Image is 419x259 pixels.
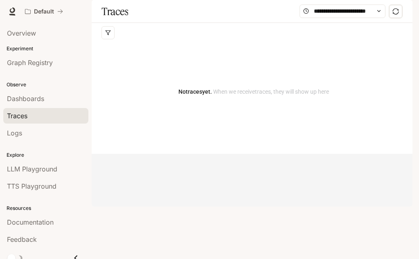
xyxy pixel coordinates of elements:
span: sync [392,8,399,15]
h1: Traces [101,3,128,20]
article: No traces yet. [178,87,329,96]
p: Default [34,8,54,15]
span: When we receive traces , they will show up here [212,88,329,95]
button: All workspaces [21,3,67,20]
